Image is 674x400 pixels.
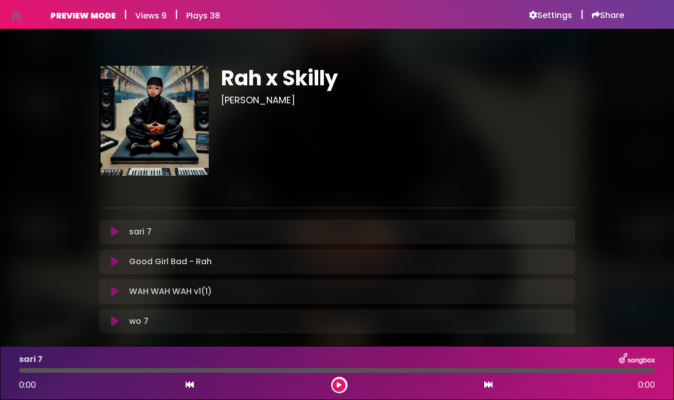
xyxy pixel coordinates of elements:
h5: | [580,8,584,21]
p: sari 7 [19,353,43,366]
p: wo 7 [129,315,149,328]
a: Settings [529,10,572,21]
h6: Views 9 [135,11,167,21]
h1: Rah x Skilly [221,66,575,90]
h6: Plays 38 [186,11,220,21]
h5: | [175,8,178,21]
img: songbox-logo-white.png [619,353,655,366]
h3: [PERSON_NAME] [221,95,575,106]
h6: PREVIEW MODE [50,11,116,21]
img: eH1wlhrjTzCZHtPldvEQ [99,66,209,176]
p: Good Girl Bad - Rah [129,256,212,268]
a: Share [592,10,624,21]
p: WAH WAH WAH v1(1) [129,285,212,298]
h5: | [124,8,127,21]
p: sari 7 [129,226,152,238]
